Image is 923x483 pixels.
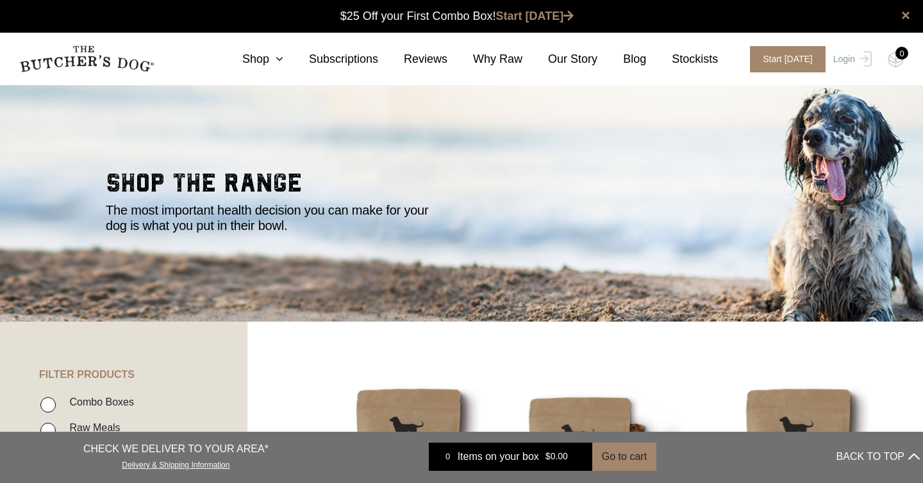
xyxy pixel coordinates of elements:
a: Delivery & Shipping Information [122,457,229,470]
span: Start [DATE] [750,46,826,72]
a: Our Story [522,51,597,68]
a: Login [830,46,872,72]
p: The most important health decision you can make for your dog is what you put in their bowl. [106,202,445,233]
a: Subscriptions [283,51,378,68]
img: TBD_Cart-Empty.png [888,51,904,68]
span: $ [545,452,551,462]
a: Stockists [646,51,718,68]
bdi: 0.00 [545,452,568,462]
div: 0 [438,450,458,463]
a: 0 Items on your box $0.00 [429,443,592,471]
label: Combo Boxes [63,393,134,411]
a: Blog [597,51,646,68]
p: CHECK WE DELIVER TO YOUR AREA* [83,441,269,457]
a: Reviews [378,51,447,68]
a: Why Raw [447,51,522,68]
h2: shop the range [106,170,817,202]
a: Start [DATE] [496,10,574,22]
a: Start [DATE] [737,46,830,72]
a: close [901,8,910,23]
div: 0 [895,47,908,60]
span: Items on your box [458,449,539,464]
a: Shop [217,51,283,68]
button: BACK TO TOP [836,441,920,472]
button: Go to cart [592,443,656,471]
label: Raw Meals [63,419,120,436]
